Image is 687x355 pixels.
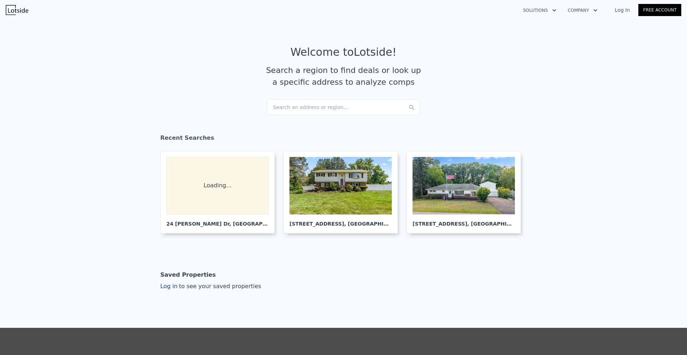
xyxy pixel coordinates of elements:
a: [STREET_ADDRESS], [GEOGRAPHIC_DATA] [406,151,527,233]
div: Log in [160,282,261,291]
div: 24 [PERSON_NAME] Dr , [GEOGRAPHIC_DATA] [166,215,269,227]
div: [STREET_ADDRESS] , [GEOGRAPHIC_DATA] [289,215,392,227]
div: Recent Searches [160,128,527,151]
a: Free Account [638,4,681,16]
div: Search an address or region... [267,99,420,115]
div: Welcome to Lotside ! [291,46,397,59]
a: Log In [606,6,638,14]
button: Solutions [517,4,562,17]
img: Lotside [6,5,28,15]
div: Loading... [166,157,269,215]
div: [STREET_ADDRESS] , [GEOGRAPHIC_DATA] [413,215,515,227]
span: to see your saved properties [177,283,261,290]
button: Company [562,4,603,17]
a: Loading... 24 [PERSON_NAME] Dr, [GEOGRAPHIC_DATA] [160,151,281,233]
div: Saved Properties [160,268,216,282]
div: Search a region to find deals or look up a specific address to analyze comps [263,64,424,88]
a: [STREET_ADDRESS], [GEOGRAPHIC_DATA] [283,151,404,233]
